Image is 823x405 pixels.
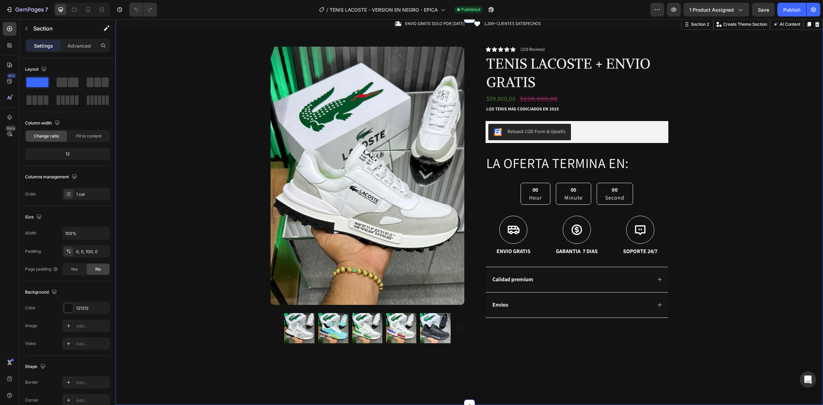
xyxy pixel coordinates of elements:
[25,230,36,236] div: Width
[373,105,455,121] button: Releasit COD Form & Upsells
[377,257,418,264] p: Calidad premium
[25,213,43,222] div: Size
[25,288,58,297] div: Background
[330,6,438,13] span: TENIS LACOSTE - VERSION EN NEGRO - EPICA
[76,133,102,139] span: Fit to content
[45,5,48,14] p: 7
[25,191,36,197] div: Order
[25,119,61,128] div: Column width
[449,175,467,182] p: Minute
[3,3,51,16] button: 7
[116,19,823,405] iframe: Design area
[76,397,108,404] div: Add...
[392,109,450,116] div: Releasit COD Form & Upsells
[783,6,800,13] div: Publish
[25,323,37,329] div: Image
[129,3,157,16] div: Undo/Redo
[76,341,108,347] div: Add...
[25,172,79,182] div: Columns management
[25,248,41,254] div: Padding
[95,266,101,272] span: No
[414,167,426,175] div: 00
[656,1,686,9] button: AI Content
[378,109,386,117] img: CKKYs5695_ICEAE=.webp
[370,74,401,85] div: $99.000,00
[25,65,48,74] div: Layout
[377,282,393,289] p: Envios
[414,175,426,182] p: Hour
[508,229,542,236] p: SOPORTE 24/7
[371,87,552,93] p: LOS TENIS MAS CODICIADOS en 2025
[76,323,108,329] div: Add...
[490,175,509,182] p: Second
[76,380,108,386] div: Add...
[777,3,806,16] button: Publish
[449,167,467,175] div: 00
[461,7,480,13] span: Published
[76,249,108,255] div: 0, 0, 100, 0
[76,305,108,311] div: 121212
[381,229,415,236] p: ENVIO GRATIS
[404,74,443,85] div: $159.000,00
[608,2,652,8] p: Create Theme Section
[752,3,775,16] button: Save
[370,35,553,73] h1: TENIS LACOSTE + ENVIO GRATIS
[34,133,59,139] span: Change ratio
[71,266,77,272] span: Yes
[326,6,328,13] span: /
[26,149,109,159] div: 12
[68,42,91,49] p: Advanced
[800,371,816,388] div: Open Intercom Messenger
[25,266,58,272] div: Page padding
[33,24,90,33] p: Section
[490,167,509,175] div: 00
[25,305,36,311] div: Color
[25,379,38,385] div: Border
[574,2,595,8] div: Section 2
[5,126,16,131] div: Beta
[25,397,39,403] div: Corner
[370,135,553,153] h2: LA OFERTA TERMINA EN:
[25,362,47,371] div: Shape
[76,191,108,198] div: 1 col
[25,341,36,347] div: Video
[62,227,110,239] input: Auto
[689,6,734,13] span: 1 product assigned
[339,305,348,313] button: Carousel Next Arrow
[405,27,429,33] p: (219 Reviews)
[758,7,769,13] span: Save
[683,3,749,16] button: 1 product assigned
[440,229,482,236] p: GARANTIA 7 DIAS
[7,73,16,79] div: 450
[34,42,53,49] p: Settings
